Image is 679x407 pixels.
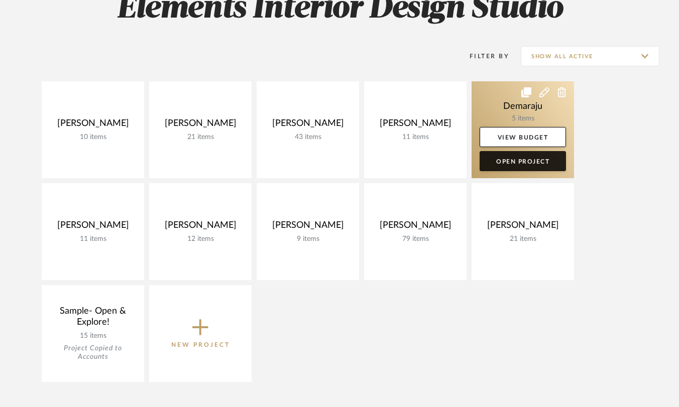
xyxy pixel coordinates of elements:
div: [PERSON_NAME] [265,220,351,235]
a: Open Project [480,151,566,171]
div: [PERSON_NAME] [50,220,136,235]
div: Sample- Open & Explore! [50,306,136,332]
div: [PERSON_NAME] [265,118,351,133]
a: View Budget [480,127,566,147]
div: 11 items [372,133,459,142]
div: [PERSON_NAME] [157,118,244,133]
button: New Project [149,285,252,382]
div: [PERSON_NAME] [50,118,136,133]
div: [PERSON_NAME] [372,220,459,235]
div: Filter By [457,51,509,61]
div: [PERSON_NAME] [480,220,566,235]
div: Project Copied to Accounts [50,344,136,361]
div: 12 items [157,235,244,243]
div: 21 items [157,133,244,142]
p: New Project [171,340,230,350]
div: [PERSON_NAME] [157,220,244,235]
div: 21 items [480,235,566,243]
div: 9 items [265,235,351,243]
div: 43 items [265,133,351,142]
div: 10 items [50,133,136,142]
div: 11 items [50,235,136,243]
div: 15 items [50,332,136,340]
div: [PERSON_NAME] [372,118,459,133]
div: 79 items [372,235,459,243]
